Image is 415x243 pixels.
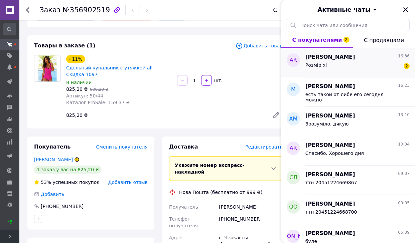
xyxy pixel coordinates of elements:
button: С покупателями2 [281,32,353,48]
div: - 11% [66,55,85,63]
span: Товары в заказе (1) [34,42,95,49]
span: ОО [289,203,297,211]
img: Сдельный купальник с утяжкой all Скидка 1097 [34,55,60,81]
div: Нова Пошта (бесплатно от 999 ₴) [177,189,264,196]
button: АК[PERSON_NAME]10:04Спасибо. Хорошего дня [281,136,415,166]
span: Активные чаты [318,5,371,14]
span: есть такой от либе его сегодня можно [305,92,400,102]
button: С продавцами [353,32,415,48]
span: СЛ [289,174,297,182]
button: М[PERSON_NAME]16:23есть такой от либе его сегодня можно [281,77,415,107]
span: Заказ [39,6,60,14]
div: Статус заказа [273,7,318,13]
span: Розмір хl [305,62,327,68]
div: [PERSON_NAME] [218,201,284,213]
span: С продавцами [364,37,404,43]
span: АМ [289,115,298,123]
span: [PERSON_NAME] [305,53,355,61]
span: 09:05 [398,200,410,206]
span: 13:10 [398,112,410,118]
div: 825,20 ₴ [63,110,267,120]
button: ОО[PERSON_NAME]09:05ттн 20451224668700 [281,195,415,224]
span: 825,20 ₴ [66,86,88,92]
div: [PHONE_NUMBER] [218,213,284,232]
span: В наличии [66,80,92,85]
span: Артикул: 50/44 [66,93,103,98]
span: 2 [404,63,410,69]
span: Спасибо. Хорошего дня [305,151,364,156]
span: 10:04 [398,142,410,147]
span: АК [290,145,297,152]
div: шт. [213,77,223,84]
span: Адрес [169,235,184,240]
a: [PERSON_NAME] [34,157,73,162]
div: 1 заказ у вас на 825,20 ₴ [34,166,102,174]
span: [PERSON_NAME] [305,142,355,149]
span: Сменить покупателя [96,144,148,150]
span: М [291,86,296,93]
span: АК [290,56,297,64]
span: [PERSON_NAME] [305,112,355,120]
span: [PERSON_NAME] [305,83,355,90]
span: 53% [41,180,51,185]
span: Каталог ProSale: 159.37 ₴ [66,100,130,105]
span: [PERSON_NAME] [305,200,355,208]
span: ттн 20451224669867 [305,180,357,185]
div: Вернуться назад [26,7,31,13]
span: 16:36 [398,53,410,59]
span: 06:39 [398,230,410,235]
span: Добавить товар [236,42,283,49]
span: Доставка [169,144,198,150]
span: Получатель [169,204,198,210]
span: [PERSON_NAME] [271,233,316,240]
div: [PHONE_NUMBER] [40,203,84,210]
input: Поиск чата или сообщения [287,19,410,32]
span: ттн 20451224668700 [305,209,357,215]
span: [PERSON_NAME] [305,171,355,179]
button: АМ[PERSON_NAME]13:10Зрозуміло, дякую [281,107,415,136]
span: Зрозуміло, дякую [305,121,349,127]
span: 09:07 [398,171,410,177]
span: №356902519 [62,6,110,14]
a: Сдельный купальник с утяжкой all Скидка 1097 [66,65,152,77]
span: 16:23 [398,83,410,88]
span: Телефон получателя [169,216,198,228]
button: Закрыть [402,6,410,14]
span: 2 [343,37,350,43]
a: Редактировать [269,108,283,122]
span: Укажите номер экспресс-накладной [175,163,245,175]
span: 930,20 ₴ [90,87,108,92]
div: успешных покупок [34,179,100,186]
span: [PERSON_NAME] [305,230,355,237]
span: Добавить отзыв [108,180,148,185]
span: Добавить [41,192,64,197]
button: Активные чаты [300,5,396,14]
span: Покупатель [34,144,71,150]
span: С покупателями [292,37,342,43]
button: АК[PERSON_NAME]16:36Розмір хl2 [281,48,415,77]
span: Редактировать [245,144,283,150]
button: СЛ[PERSON_NAME]09:07ттн 20451224669867 [281,166,415,195]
